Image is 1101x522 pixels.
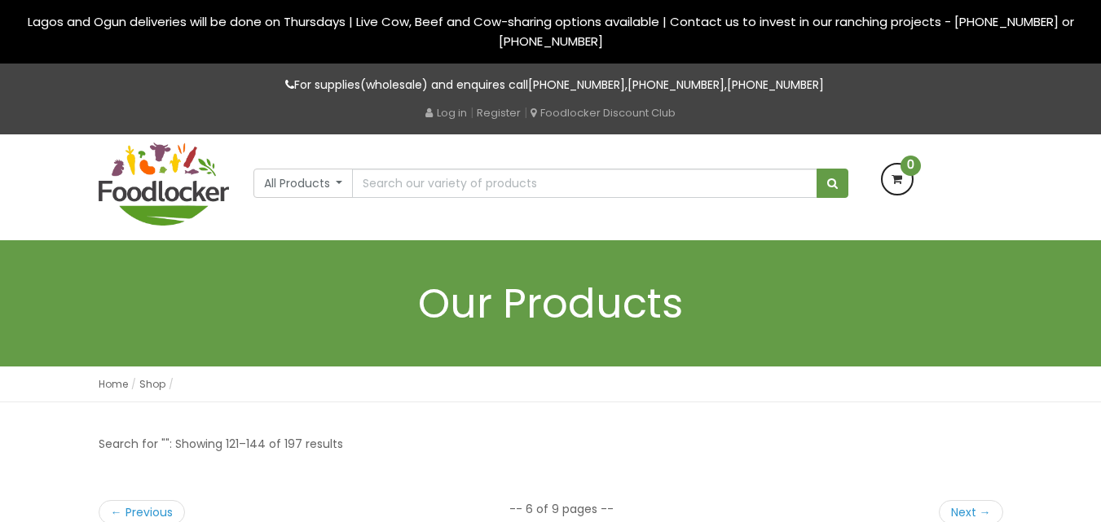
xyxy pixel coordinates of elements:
[531,105,676,121] a: Foodlocker Discount Club
[470,104,473,121] span: |
[99,435,343,454] p: Search for "": Showing 121–144 of 197 results
[524,104,527,121] span: |
[352,169,817,198] input: Search our variety of products
[99,281,1003,326] h1: Our Products
[901,156,921,176] span: 0
[139,377,165,391] a: Shop
[99,143,229,226] img: FoodLocker
[99,76,1003,94] p: For supplies(wholesale) and enquires call , ,
[477,105,521,121] a: Register
[28,13,1074,50] span: Lagos and Ogun deliveries will be done on Thursdays | Live Cow, Beef and Cow-sharing options avai...
[628,77,724,93] a: [PHONE_NUMBER]
[253,169,354,198] button: All Products
[528,77,625,93] a: [PHONE_NUMBER]
[727,77,824,93] a: [PHONE_NUMBER]
[99,377,128,391] a: Home
[509,501,614,517] li: -- 6 of 9 pages --
[425,105,467,121] a: Log in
